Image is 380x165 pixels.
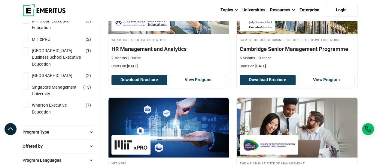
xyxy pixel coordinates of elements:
h4: Cambridge Judge Business School Executive Education [240,37,354,42]
button: Program Type [23,128,96,137]
span: 1 [87,48,90,53]
span: ( ) [86,102,91,108]
span: ( ) [86,36,91,43]
p: Blended [257,56,272,61]
p: 6 Months [240,56,255,61]
h4: Cambridge Senior Management Programme [240,45,354,53]
a: [GEOGRAPHIC_DATA] [32,72,84,79]
span: Program Type [23,129,54,135]
img: Cambridge Judge Business School Executive Education [243,15,272,28]
a: View Program [299,75,354,85]
span: 13 [85,85,90,90]
img: The Asian Institute of Management [243,138,295,152]
button: Offered by [23,142,96,151]
a: Wharton Executive Education [32,102,95,115]
span: 2 [87,37,90,42]
p: 2 Months [111,56,127,61]
span: [DATE] [255,64,266,68]
p: Online [128,56,141,61]
span: ( ) [86,47,91,54]
h4: Wharton Executive Education [111,37,226,42]
a: MIT xPRO [32,36,62,43]
h4: HR Management and Analytics [111,45,226,53]
button: Download Brochure [111,75,167,85]
a: View Program [170,75,226,85]
button: Program Languages [23,156,96,165]
span: [DATE] [127,64,138,68]
span: ( ) [83,84,91,90]
button: Download Brochure [240,75,296,85]
img: MIT xPRO [114,138,147,152]
a: [GEOGRAPHIC_DATA] Business School Executive Education [32,47,95,67]
span: Offered by [23,143,47,149]
a: Login [325,4,358,16]
span: 3 [87,19,90,23]
span: 2 [87,73,90,78]
img: Wharton Executive Education [114,15,167,28]
span: ( ) [86,18,91,24]
img: Supply Chain Management: Leading with AI and Digital Transformation | Online Technology Course [108,98,229,158]
a: MIT Sloan Executive Education [32,18,95,31]
span: Program Languages [23,157,66,164]
img: Postgraduate Diploma Program in General Management (E-Learning) | Online Business Management Course [237,98,357,158]
span: 7 [87,103,90,108]
p: Starts on: [111,64,226,69]
a: Singapore Management University [32,84,95,97]
p: Starts on: [240,64,354,69]
span: ( ) [86,72,91,79]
